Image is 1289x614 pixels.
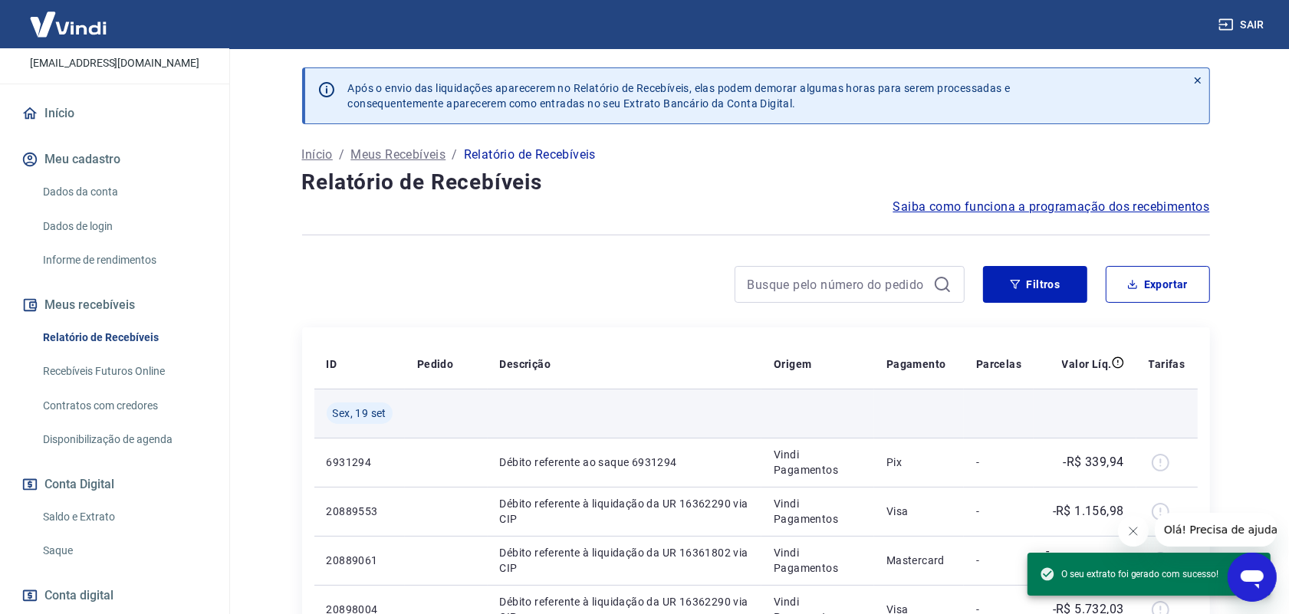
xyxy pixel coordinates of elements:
p: Vindi Pagamentos [774,545,862,576]
p: Parcelas [976,356,1021,372]
p: - [976,553,1021,568]
p: -R$ 339,94 [1064,453,1124,471]
p: Origem [774,356,811,372]
a: Meus Recebíveis [350,146,446,164]
a: Dados da conta [37,176,211,208]
p: 20889061 [327,553,393,568]
span: Conta digital [44,585,113,606]
p: Pagamento [886,356,946,372]
p: Visa [886,504,952,519]
p: ID [327,356,337,372]
p: Débito referente à liquidação da UR 16362290 via CIP [500,496,750,527]
button: Meus recebíveis [18,288,211,322]
button: Meu cadastro [18,143,211,176]
button: Conta Digital [18,468,211,501]
p: - [976,455,1021,470]
p: Débito referente à liquidação da UR 16361802 via CIP [500,545,750,576]
p: Débito referente ao saque 6931294 [500,455,750,470]
button: Exportar [1106,266,1210,303]
a: Disponibilização de agenda [37,424,211,455]
a: Contratos com credores [37,390,211,422]
a: Saque [37,535,211,566]
p: 6931294 [327,455,393,470]
a: Saiba como funciona a programação dos recebimentos [893,198,1210,216]
a: Início [302,146,333,164]
p: -R$ 12.416,82 [1046,542,1124,579]
a: Relatório de Recebíveis [37,322,211,353]
iframe: Fechar mensagem [1118,516,1149,547]
a: Conta digital [18,579,211,612]
p: Mastercard [886,553,952,568]
h4: Relatório de Recebíveis [302,167,1210,198]
p: [EMAIL_ADDRESS][DOMAIN_NAME] [30,55,199,71]
p: / [339,146,344,164]
p: Após o envio das liquidações aparecerem no Relatório de Recebíveis, elas podem demorar algumas ho... [348,80,1011,111]
p: Descrição [500,356,551,372]
img: Vindi [18,1,118,48]
span: Sex, 19 set [333,406,386,421]
p: Valor Líq. [1062,356,1112,372]
p: - [976,504,1021,519]
p: Vindi Pagamentos [774,447,862,478]
a: Informe de rendimentos [37,245,211,276]
p: Relatório de Recebíveis [464,146,596,164]
a: Dados de login [37,211,211,242]
p: Tarifas [1149,356,1185,372]
a: Início [18,97,211,130]
a: Saldo e Extrato [37,501,211,533]
p: 20889553 [327,504,393,519]
span: Olá! Precisa de ajuda? [9,11,129,23]
a: Recebíveis Futuros Online [37,356,211,387]
span: O seu extrato foi gerado com sucesso! [1040,566,1218,582]
iframe: Mensagem da empresa [1155,513,1277,547]
input: Busque pelo número do pedido [748,273,927,296]
p: Pedido [417,356,453,372]
p: Vindi Pagamentos [774,496,862,527]
iframe: Botão para abrir a janela de mensagens [1228,553,1277,602]
button: Sair [1215,11,1271,39]
p: -R$ 1.156,98 [1053,502,1124,520]
p: [PERSON_NAME] [53,33,176,49]
p: / [452,146,457,164]
button: Filtros [983,266,1087,303]
p: Pix [886,455,952,470]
